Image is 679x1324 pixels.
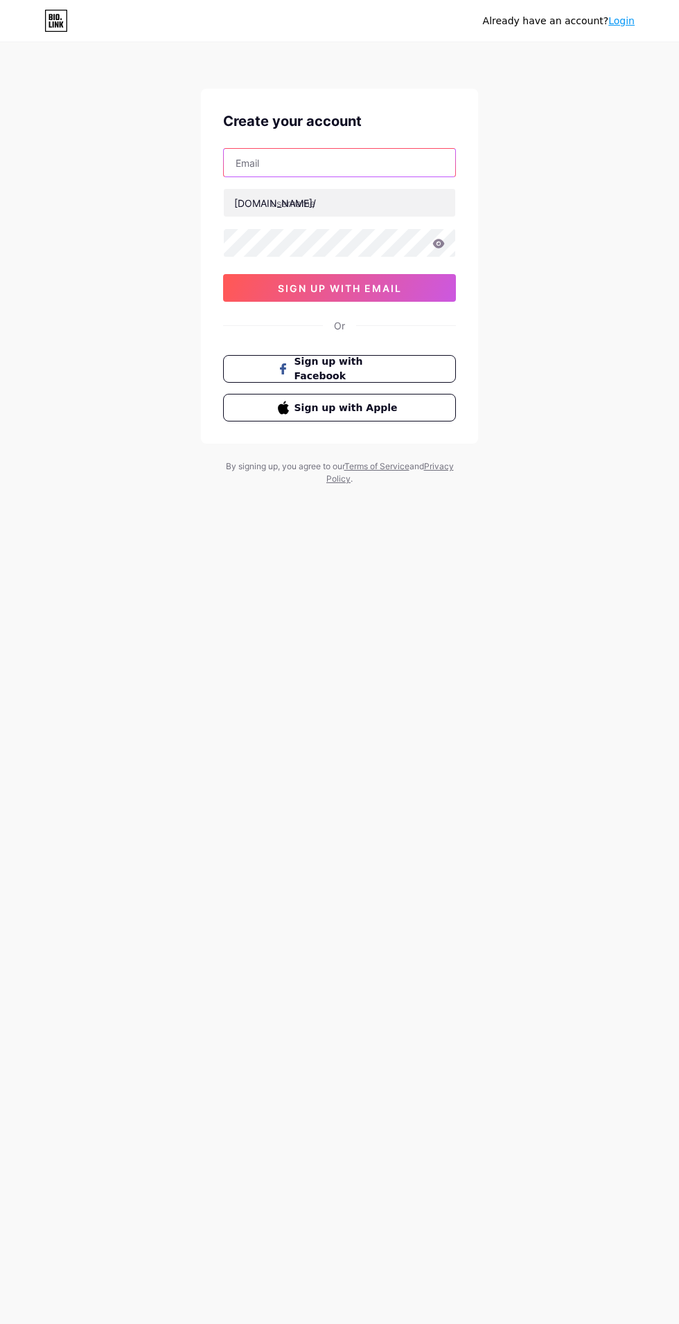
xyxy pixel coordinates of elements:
[278,282,402,294] span: sign up with email
[294,354,402,383] span: Sign up with Facebook
[222,460,457,485] div: By signing up, you agree to our and .
[224,149,455,176] input: Email
[223,274,456,302] button: sign up with email
[224,189,455,217] input: username
[234,196,316,210] div: [DOMAIN_NAME]/
[608,15,635,26] a: Login
[223,355,456,383] button: Sign up with Facebook
[294,401,402,415] span: Sign up with Apple
[334,318,345,333] div: Or
[223,394,456,421] button: Sign up with Apple
[344,461,409,471] a: Terms of Service
[483,14,635,28] div: Already have an account?
[223,111,456,132] div: Create your account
